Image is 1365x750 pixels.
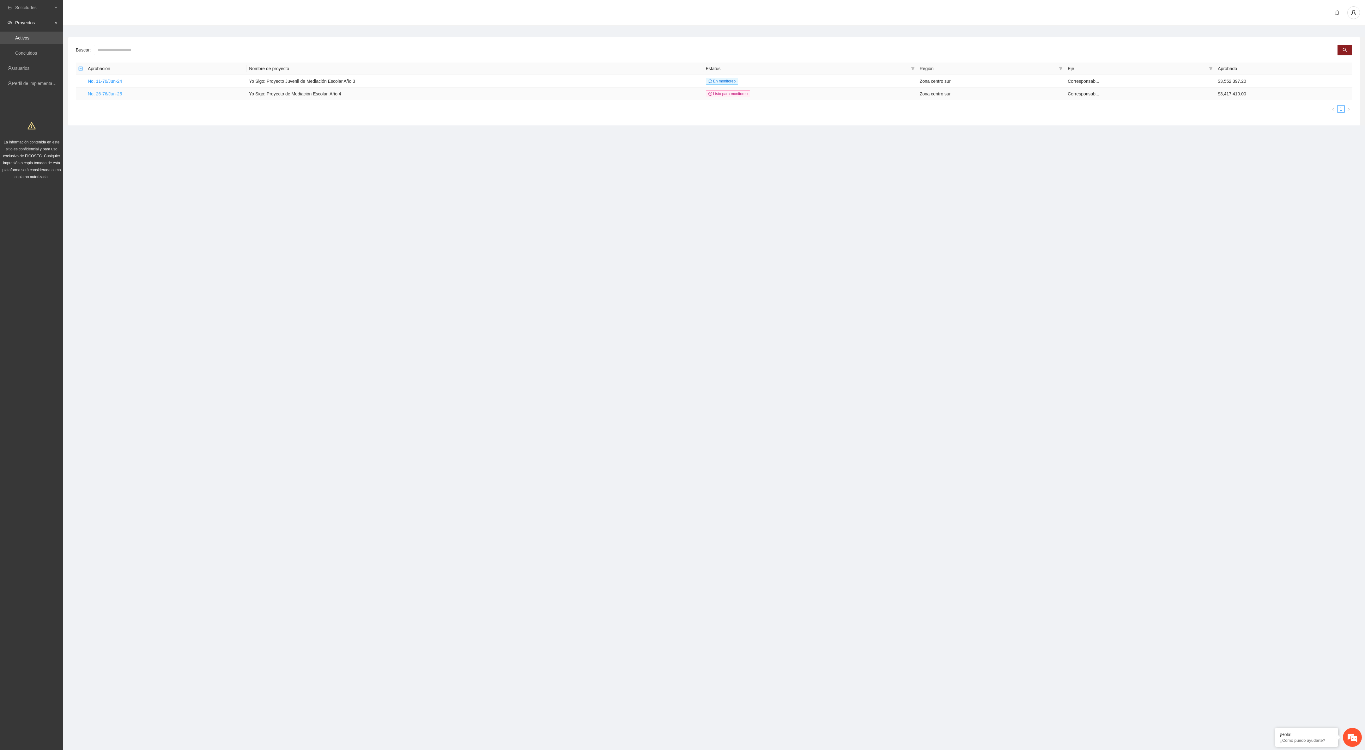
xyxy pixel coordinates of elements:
[1338,45,1352,55] button: search
[917,88,1065,100] td: Zona centro sur
[3,140,61,179] span: La información contenida en este sitio es confidencial y para uso exclusivo de FICOSEC. Cualquier...
[1347,6,1360,19] button: user
[1280,738,1333,743] p: ¿Cómo puedo ayudarte?
[246,63,703,75] th: Nombre de proyecto
[1068,91,1099,96] span: Corresponsab...
[911,67,915,70] span: filter
[1330,105,1337,113] li: Previous Page
[706,78,738,85] span: En monitoreo
[920,65,1057,72] span: Región
[1208,64,1214,73] span: filter
[1058,64,1064,73] span: filter
[1332,8,1342,18] button: bell
[1215,88,1352,100] td: $3,417,410.00
[76,45,94,55] label: Buscar
[1068,79,1099,84] span: Corresponsab...
[1209,67,1213,70] span: filter
[708,79,712,83] span: sync
[12,66,29,71] a: Usuarios
[706,90,750,97] span: Listo para monitoreo
[1330,105,1337,113] button: left
[27,122,36,130] span: warning
[15,1,52,14] span: Solicitudes
[706,65,908,72] span: Estatus
[15,16,52,29] span: Proyectos
[78,66,83,71] span: minus-square
[8,21,12,25] span: eye
[1332,10,1342,15] span: bell
[246,88,703,100] td: Yo Sigo: Proyecto de Mediación Escolar, Año 4
[1345,105,1352,113] li: Next Page
[8,5,12,10] span: inbox
[1343,48,1347,53] span: search
[1345,105,1352,113] button: right
[88,79,122,84] a: No. 11-70/Jun-24
[1068,65,1206,72] span: Eje
[708,92,712,96] span: check-circle
[15,51,37,56] a: Concluidos
[1215,63,1352,75] th: Aprobado
[12,81,61,86] a: Perfil de implementadora
[1337,105,1345,113] li: 1
[1280,732,1333,737] div: ¡Hola!
[917,75,1065,88] td: Zona centro sur
[1348,10,1360,15] span: user
[85,63,246,75] th: Aprobación
[15,35,29,40] a: Activos
[1059,67,1063,70] span: filter
[1215,75,1352,88] td: $3,552,397.20
[1332,107,1335,111] span: left
[1338,106,1344,112] a: 1
[1347,107,1350,111] span: right
[88,91,122,96] a: No. 26-76/Jun-25
[910,64,916,73] span: filter
[246,75,703,88] td: Yo Sigo: Proyecto Juvenil de Mediación Escolar Año 3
